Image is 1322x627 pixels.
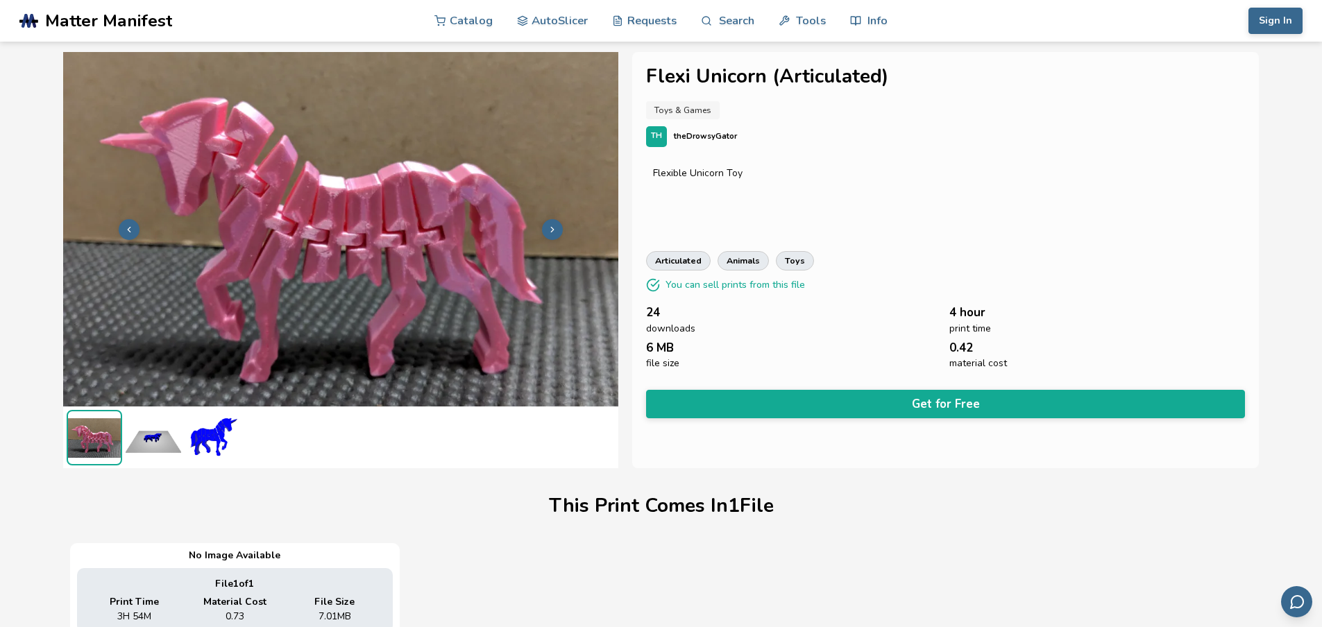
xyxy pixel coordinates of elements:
div: Flexible Unicorn Toy [653,168,1239,179]
span: Material Cost [203,596,266,608]
span: material cost [949,358,1007,369]
p: You can sell prints from this file [666,277,805,292]
span: file size [646,358,679,369]
div: File 1 of 1 [87,578,382,590]
a: articulated [646,251,711,270]
span: Print Time [110,596,159,608]
a: animals [718,251,769,270]
span: 0.73 [226,611,244,622]
button: Send feedback via email [1281,586,1312,617]
span: Matter Manifest [45,11,172,31]
a: Toys & Games [646,101,720,119]
p: theDrowsyGator [674,129,737,144]
div: No Image Available [77,550,393,561]
span: TH [651,132,662,141]
a: toys [776,251,814,270]
button: Get for Free [646,390,1246,418]
h1: This Print Comes In 1 File [549,495,774,517]
span: 3H 54M [117,611,151,622]
span: print time [949,323,991,334]
span: 24 [646,306,660,319]
button: Sign In [1248,8,1303,34]
span: 0.42 [949,341,973,354]
span: downloads [646,323,695,334]
h1: Flexi Unicorn (Articulated) [646,66,1246,87]
span: 6 MB [646,341,674,354]
span: File Size [314,596,355,608]
span: 7.01 MB [319,611,351,622]
span: 4 hour [949,306,985,319]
